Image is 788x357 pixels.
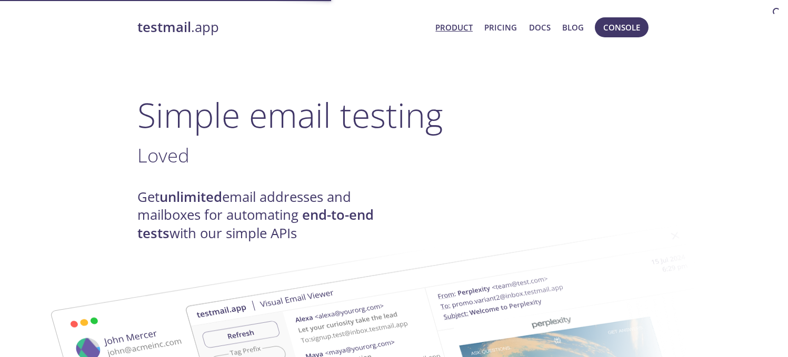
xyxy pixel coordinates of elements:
strong: unlimited [159,188,222,206]
a: Product [435,21,473,34]
span: Loved [137,142,189,168]
a: Blog [562,21,584,34]
a: Docs [529,21,551,34]
strong: testmail [137,18,191,36]
button: Console [595,17,649,37]
h4: Get email addresses and mailboxes for automating with our simple APIs [137,188,394,242]
a: testmail.app [137,18,427,36]
span: Console [603,21,640,34]
strong: end-to-end tests [137,206,374,242]
a: Pricing [484,21,517,34]
h1: Simple email testing [137,95,651,135]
